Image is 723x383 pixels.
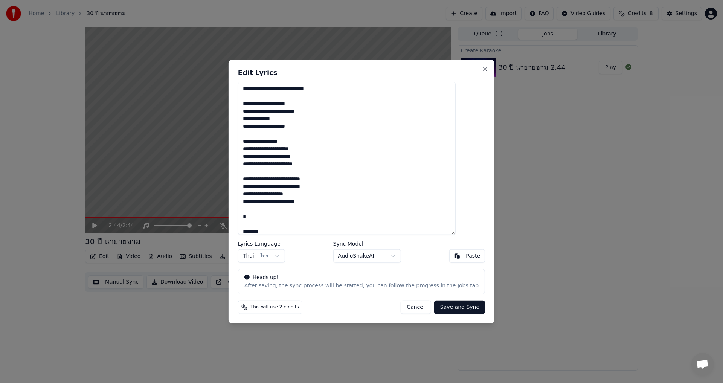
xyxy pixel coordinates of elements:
div: Heads up! [244,274,479,281]
button: Paste [449,249,485,263]
div: After saving, the sync process will be started, you can follow the progress in the Jobs tab [244,282,479,290]
label: Lyrics Language [238,241,285,246]
h2: Edit Lyrics [238,69,485,76]
div: Paste [466,252,480,260]
button: Save and Sync [434,301,485,314]
label: Sync Model [333,241,401,246]
span: This will use 2 credits [250,304,299,310]
button: Cancel [400,301,431,314]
